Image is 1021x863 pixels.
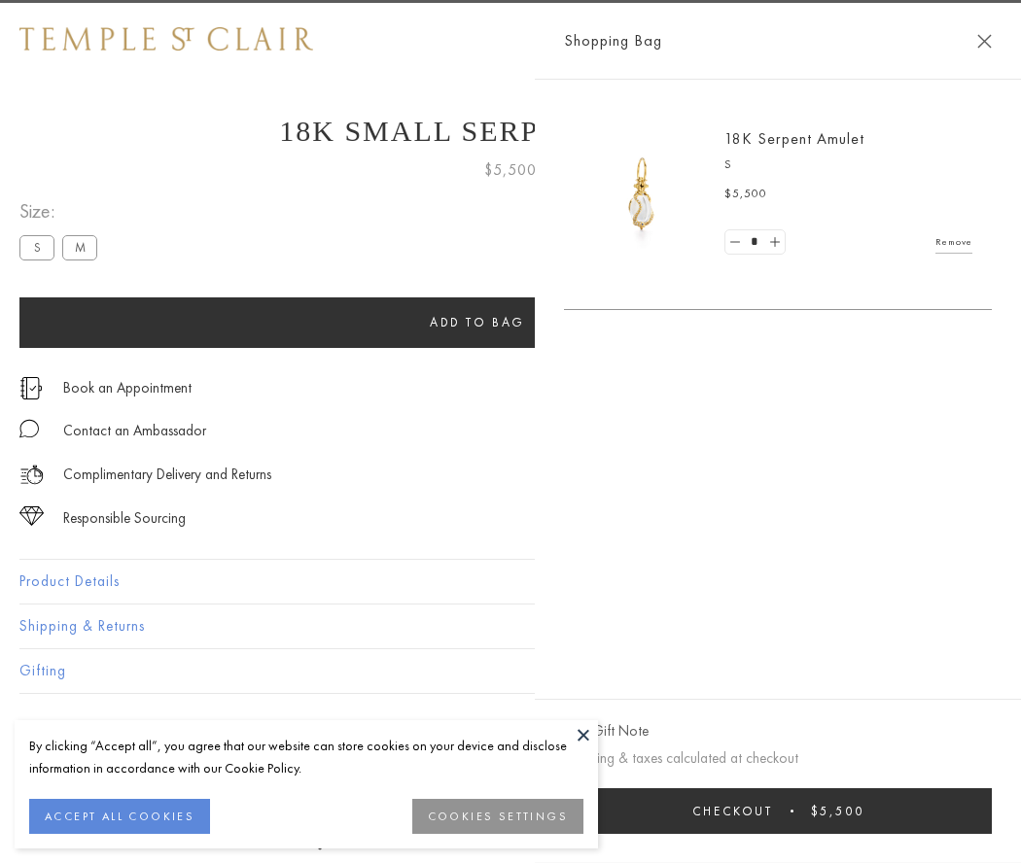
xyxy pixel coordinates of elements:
[564,788,992,834] button: Checkout $5,500
[692,803,773,819] span: Checkout
[19,560,1002,604] button: Product Details
[19,377,43,399] img: icon_appointment.svg
[764,230,784,255] a: Set quantity to 2
[564,746,992,771] p: Shipping & taxes calculated at checkout
[977,34,992,49] button: Close Shopping Bag
[29,799,210,834] button: ACCEPT ALL COOKIES
[724,155,972,175] p: S
[583,136,700,253] img: P51836-E11SERPPV
[19,195,105,227] span: Size:
[29,735,583,779] div: By clicking “Accept all”, you agree that our website can store cookies on your device and disclos...
[430,314,525,330] span: Add to bag
[564,719,649,743] button: Add Gift Note
[19,419,39,438] img: MessageIcon-01_2.svg
[811,803,864,819] span: $5,500
[19,649,1002,693] button: Gifting
[63,377,192,398] a: Book an Appointment
[725,230,745,255] a: Set quantity to 0
[484,157,537,183] span: $5,500
[19,506,44,526] img: icon_sourcing.svg
[19,604,1002,648] button: Shipping & Returns
[564,28,662,53] span: Shopping Bag
[935,231,972,253] a: Remove
[63,506,186,531] div: Responsible Sourcing
[63,463,271,487] p: Complimentary Delivery and Returns
[19,463,44,487] img: icon_delivery.svg
[63,419,206,443] div: Contact an Ambassador
[19,297,935,348] button: Add to bag
[19,27,313,51] img: Temple St. Clair
[412,799,583,834] button: COOKIES SETTINGS
[724,128,864,149] a: 18K Serpent Amulet
[62,235,97,259] label: M
[724,185,767,204] span: $5,500
[19,235,54,259] label: S
[19,115,1002,148] h1: 18K Small Serpent Amulet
